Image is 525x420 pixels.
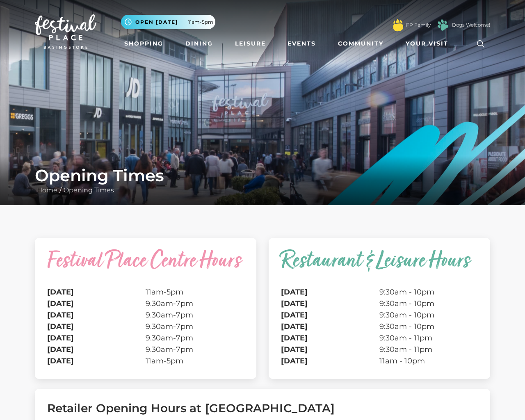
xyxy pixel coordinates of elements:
[146,286,244,298] td: 11am-5pm
[146,332,244,344] td: 9.30am-7pm
[47,355,146,367] th: [DATE]
[47,401,478,415] h2: Retailer Opening Hours at [GEOGRAPHIC_DATA]
[47,344,146,355] th: [DATE]
[47,321,146,332] th: [DATE]
[47,286,146,298] th: [DATE]
[135,18,178,26] span: Open [DATE]
[335,36,387,51] a: Community
[281,309,379,321] th: [DATE]
[47,332,146,344] th: [DATE]
[379,344,478,355] td: 9:30am - 11pm
[146,298,244,309] td: 9.30am-7pm
[182,36,216,51] a: Dining
[146,321,244,332] td: 9.30am-7pm
[232,36,269,51] a: Leisure
[379,286,478,298] td: 9:30am - 10pm
[452,21,490,29] a: Dogs Welcome!
[281,344,379,355] th: [DATE]
[121,15,215,29] button: Open [DATE] 11am-5pm
[47,250,244,286] caption: Festival Place Centre Hours
[29,166,496,195] div: /
[284,36,319,51] a: Events
[146,344,244,355] td: 9.30am-7pm
[62,186,116,194] a: Opening Times
[281,286,379,298] th: [DATE]
[281,332,379,344] th: [DATE]
[281,298,379,309] th: [DATE]
[402,36,456,51] a: Your Visit
[379,309,478,321] td: 9:30am - 10pm
[35,14,96,49] img: Festival Place Logo
[146,355,244,367] td: 11am-5pm
[188,18,213,26] span: 11am-5pm
[379,355,478,367] td: 11am - 10pm
[47,309,146,321] th: [DATE]
[146,309,244,321] td: 9.30am-7pm
[406,39,448,48] span: Your Visit
[35,166,490,185] h1: Opening Times
[121,36,167,51] a: Shopping
[35,186,59,194] a: Home
[47,298,146,309] th: [DATE]
[281,355,379,367] th: [DATE]
[281,321,379,332] th: [DATE]
[379,321,478,332] td: 9:30am - 10pm
[379,332,478,344] td: 9:30am - 11pm
[406,21,431,29] a: FP Family
[379,298,478,309] td: 9:30am - 10pm
[281,250,478,286] caption: Restaurant & Leisure Hours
